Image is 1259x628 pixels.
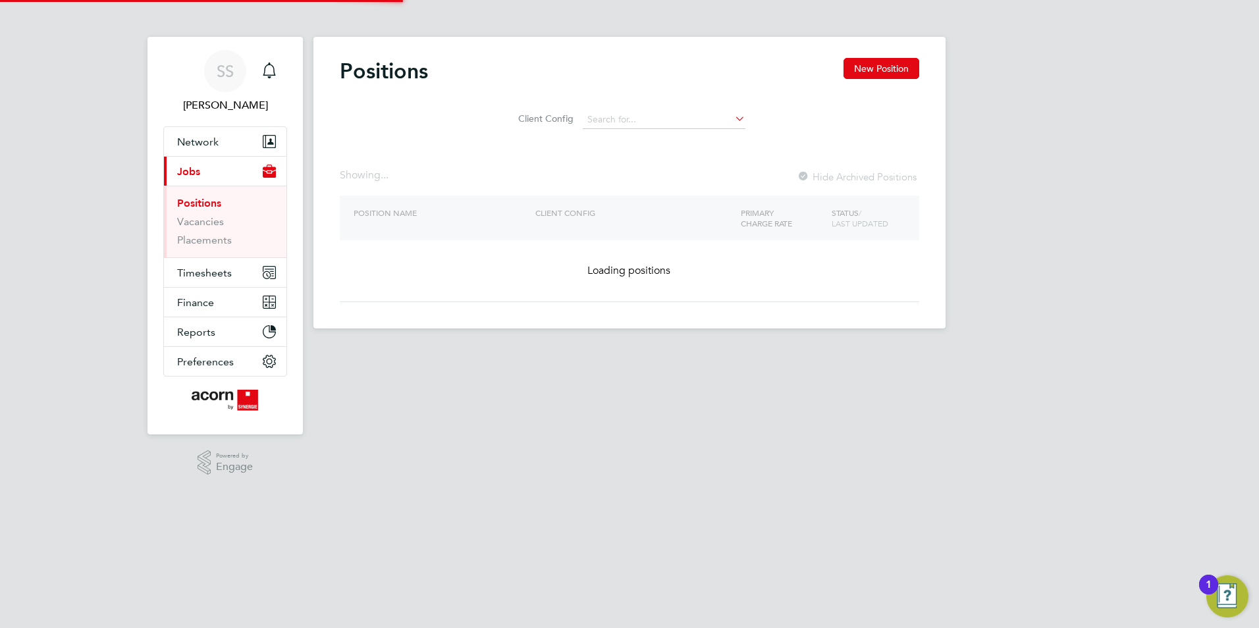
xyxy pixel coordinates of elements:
label: Client Config [514,113,574,124]
button: Reports [164,317,286,346]
a: Placements [177,234,232,246]
button: Finance [164,288,286,317]
span: Engage [216,461,253,473]
button: Preferences [164,347,286,376]
a: Go to home page [163,390,287,411]
span: Sally Smith [163,97,287,113]
a: Vacancies [177,215,224,228]
a: Positions [177,197,221,209]
img: acornpeople-logo-retina.png [192,390,259,411]
span: Reports [177,326,215,338]
button: Open Resource Center, 1 new notification [1206,575,1248,617]
span: Finance [177,296,214,309]
span: Preferences [177,355,234,368]
button: Jobs [164,157,286,186]
label: Hide Archived Positions [797,170,917,183]
span: SS [217,63,234,80]
span: Jobs [177,165,200,178]
div: Jobs [164,186,286,257]
span: ... [381,169,388,182]
input: Search for... [583,111,745,129]
button: Network [164,127,286,156]
span: Powered by [216,450,253,461]
nav: Main navigation [147,37,303,434]
button: Timesheets [164,258,286,287]
div: Showing [340,169,391,182]
span: Timesheets [177,267,232,279]
a: Powered byEngage [198,450,254,475]
div: 1 [1206,585,1212,602]
a: SS[PERSON_NAME] [163,50,287,113]
span: Network [177,136,219,148]
h2: Positions [340,58,428,84]
button: New Position [844,58,919,79]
